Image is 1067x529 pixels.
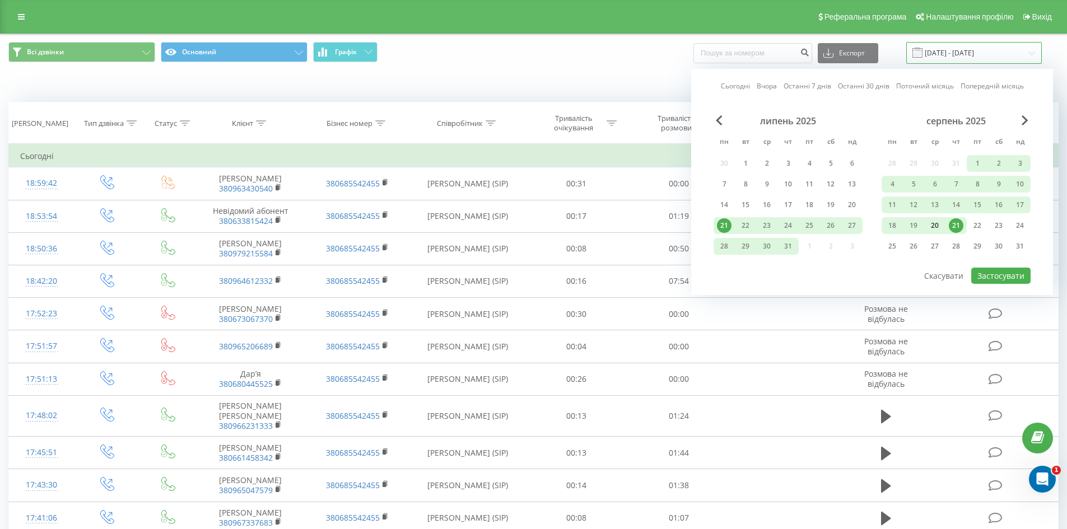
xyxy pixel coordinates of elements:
div: чт 17 лип 2025 р. [777,196,799,213]
div: 31 [1013,239,1027,254]
div: Клієнт [232,119,253,128]
button: Основний [161,42,307,62]
div: пн 18 серп 2025 р. [882,217,903,234]
div: серпень 2025 [882,115,1031,127]
td: Сьогодні [9,145,1059,167]
div: [PERSON_NAME] [12,119,68,128]
span: Previous Month [716,115,723,125]
td: [PERSON_NAME] [197,437,304,469]
div: пн 7 лип 2025 р. [714,176,735,193]
div: сб 30 серп 2025 р. [988,238,1009,255]
div: ср 2 лип 2025 р. [756,155,777,172]
button: Графік [313,42,378,62]
abbr: четвер [780,134,796,151]
div: сб 16 серп 2025 р. [988,196,1009,213]
div: 20 [845,198,859,212]
div: 18:42:20 [20,270,63,292]
div: пт 15 серп 2025 р. [967,196,988,213]
div: пт 8 серп 2025 р. [967,176,988,193]
div: пн 28 лип 2025 р. [714,238,735,255]
div: 22 [738,218,753,233]
div: ср 13 серп 2025 р. [924,196,945,213]
td: [PERSON_NAME] (SIP) [411,167,525,200]
a: 380963430540 [219,183,273,194]
div: 18:53:54 [20,205,63,227]
a: Вчора [757,81,777,91]
div: чт 14 серп 2025 р. [945,196,967,213]
a: 380967337683 [219,517,273,528]
abbr: четвер [948,134,965,151]
div: чт 7 серп 2025 р. [945,176,967,193]
input: Пошук за номером [693,43,812,63]
td: [PERSON_NAME] [197,232,304,265]
div: 9 [991,177,1006,191]
a: 380685542455 [326,178,380,189]
div: 17:51:13 [20,368,63,390]
div: 17 [1013,198,1027,212]
div: 28 [717,239,731,254]
div: 31 [781,239,795,254]
div: 20 [928,218,942,233]
div: 30 [991,239,1006,254]
div: 4 [802,156,817,171]
iframe: Intercom live chat [1029,466,1056,493]
div: Співробітник [437,119,483,128]
div: Бізнес номер [327,119,372,128]
td: [PERSON_NAME] [197,298,304,330]
div: чт 24 лип 2025 р. [777,217,799,234]
div: 13 [928,198,942,212]
td: 00:50 [628,232,730,265]
div: 16 [760,198,774,212]
div: 18:50:36 [20,238,63,260]
td: Дарʼя [197,363,304,395]
div: 5 [906,177,921,191]
div: 4 [885,177,900,191]
td: 00:00 [628,298,730,330]
td: 07:54 [628,265,730,297]
div: 14 [717,198,731,212]
span: Реферальна програма [824,12,907,21]
td: 01:19 [628,200,730,232]
a: 380685542455 [326,512,380,523]
div: вт 19 серп 2025 р. [903,217,924,234]
td: 01:24 [628,395,730,437]
div: пн 11 серп 2025 р. [882,196,903,213]
div: нд 6 лип 2025 р. [841,155,863,172]
td: 00:13 [525,395,628,437]
div: 22 [970,218,985,233]
td: 00:31 [525,167,628,200]
div: сб 26 лип 2025 р. [820,217,841,234]
div: 27 [928,239,942,254]
td: 00:00 [628,363,730,395]
div: 1 [970,156,985,171]
div: 26 [906,239,921,254]
a: Поточний місяць [896,81,954,91]
div: 17:43:30 [20,474,63,496]
abbr: понеділок [884,134,901,151]
td: 00:30 [525,298,628,330]
div: пт 22 серп 2025 р. [967,217,988,234]
a: 380685542455 [326,243,380,254]
a: 380661458342 [219,452,273,463]
div: 18 [885,218,900,233]
td: 00:08 [525,232,628,265]
td: [PERSON_NAME] (SIP) [411,232,525,265]
td: [PERSON_NAME] [197,167,304,200]
div: 24 [781,218,795,233]
div: пт 4 лип 2025 р. [799,155,820,172]
a: 380633815424 [219,216,273,226]
a: 380685542455 [326,447,380,458]
abbr: неділя [1012,134,1028,151]
div: Статус [155,119,177,128]
div: Тривалість очікування [544,114,604,133]
td: [PERSON_NAME] (SIP) [411,298,525,330]
div: 6 [928,177,942,191]
div: чт 21 серп 2025 р. [945,217,967,234]
a: 380979215584 [219,248,273,259]
div: сб 19 лип 2025 р. [820,196,841,213]
div: нд 27 лип 2025 р. [841,217,863,234]
div: вт 1 лип 2025 р. [735,155,756,172]
div: 18:59:42 [20,172,63,194]
span: Розмова не відбулась [864,368,908,389]
div: сб 2 серп 2025 р. [988,155,1009,172]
